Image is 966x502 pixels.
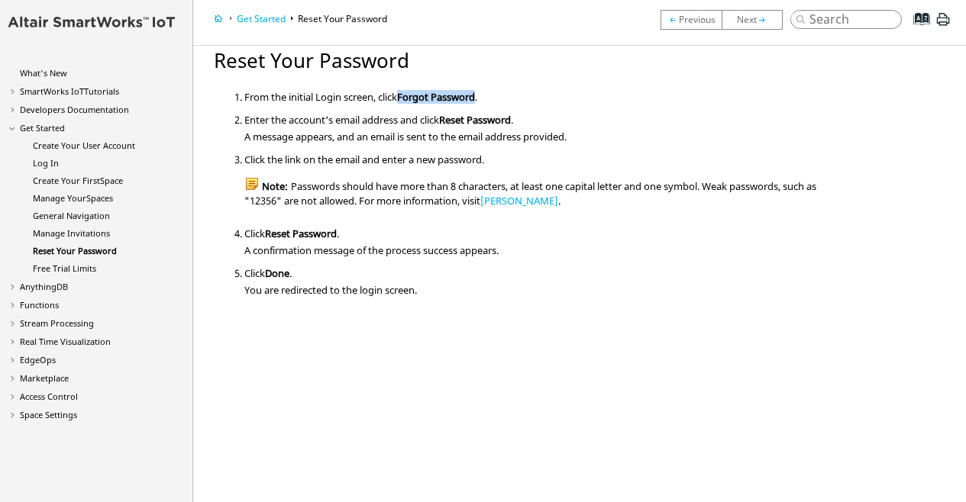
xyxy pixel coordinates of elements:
[244,240,824,257] div: A confirmation message of the process success appears.
[668,12,716,26] a: Manage Invitations
[244,176,291,196] span: Note:
[935,18,951,32] a: Print this page
[33,245,117,256] a: Reset Your Password
[20,299,59,311] a: Functions
[265,227,337,240] span: Reset Password
[244,150,484,166] span: Click the link on the email and enter a new password.
[397,90,475,104] span: Forgot Password
[722,10,790,30] a: Free Trial Limits
[33,192,113,204] a: Manage YourSpaces
[86,192,113,204] span: Spaces
[33,227,110,239] a: Manage Invitations
[298,12,387,25] a: Reset Your Password
[20,372,69,384] a: Marketplace
[244,87,477,104] span: From the initial Login screen, click .
[33,140,135,151] a: Create Your User Account
[20,281,68,292] a: AnythingDB
[20,104,129,115] a: Developers Documentation
[737,12,767,26] a: Free Trial Limits
[20,409,77,420] a: Space Settings
[20,67,67,79] a: What's New
[33,175,123,186] a: Create Your FirstSpace
[33,262,96,274] a: Free Trial Limits
[20,391,78,402] a: Access Control
[244,110,513,127] span: Enter the account's email address and click .
[20,85,119,97] a: SmartWorks IoTTutorials
[480,194,558,208] a: [PERSON_NAME]
[790,10,902,29] input: Search
[20,122,65,134] a: Get Started
[244,263,292,280] span: Click .
[244,179,824,207] div: Passwords should have more than 8 characters, at least one capital letter and one symbol. Weak pa...
[33,157,59,169] a: Log In
[902,24,932,37] a: Index
[244,224,339,240] span: Click .
[20,336,111,347] a: Real Time Visualization
[20,85,84,97] span: SmartWorks IoT
[20,354,56,365] a: EdgeOps
[439,113,511,127] span: Reset Password
[244,280,824,297] div: You are redirected to the login screen.
[244,127,824,143] div: A message appears, and an email is sent to the email address provided.
[33,210,110,221] a: General Navigation
[265,266,289,280] span: Done
[237,12,286,25] a: Get Started
[661,10,722,30] a: Manage Invitations
[100,175,123,186] span: Space
[20,317,94,329] a: Stream Processing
